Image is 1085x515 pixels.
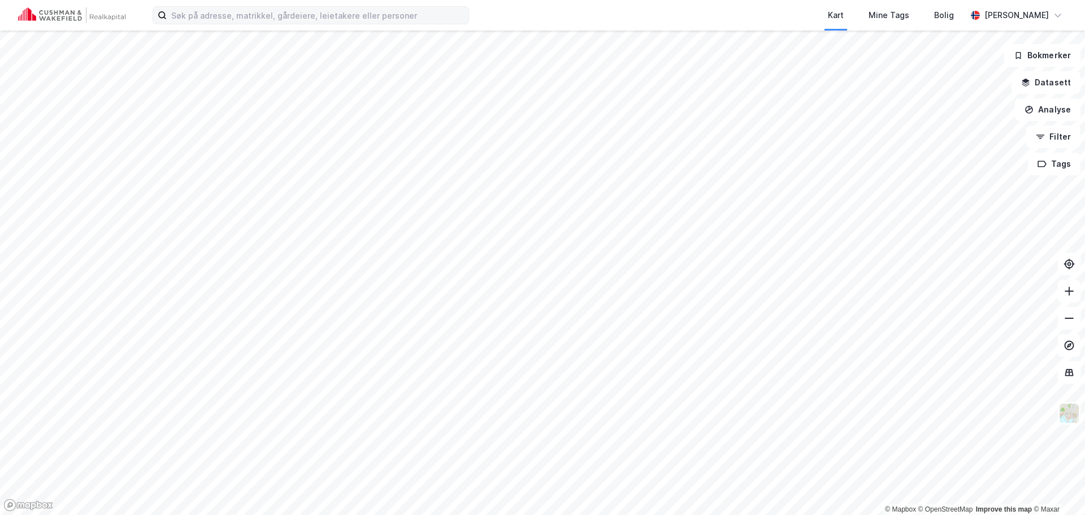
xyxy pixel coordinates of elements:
[1026,125,1080,148] button: Filter
[3,499,53,512] a: Mapbox homepage
[918,505,973,513] a: OpenStreetMap
[1028,153,1080,175] button: Tags
[885,505,916,513] a: Mapbox
[828,8,844,22] div: Kart
[1004,44,1080,67] button: Bokmerker
[1058,403,1080,424] img: Z
[1028,461,1085,515] iframe: Chat Widget
[167,7,468,24] input: Søk på adresse, matrikkel, gårdeiere, leietakere eller personer
[1012,71,1080,94] button: Datasett
[869,8,909,22] div: Mine Tags
[18,7,125,23] img: cushman-wakefield-realkapital-logo.202ea83816669bd177139c58696a8fa1.svg
[934,8,954,22] div: Bolig
[1015,98,1080,121] button: Analyse
[984,8,1049,22] div: [PERSON_NAME]
[1028,461,1085,515] div: Kontrollprogram for chat
[976,505,1032,513] a: Improve this map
